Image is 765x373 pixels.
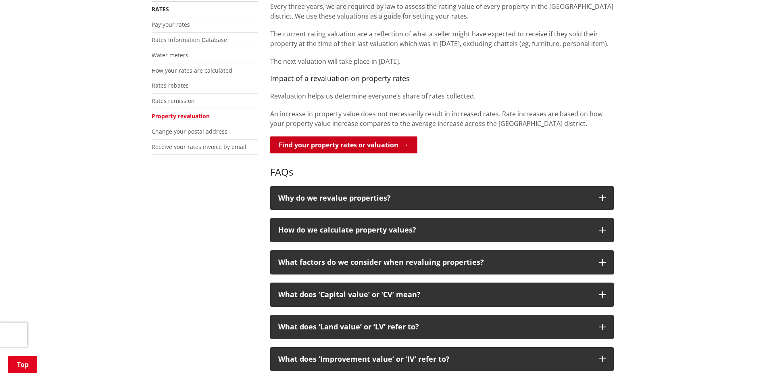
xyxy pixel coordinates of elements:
[270,2,614,21] p: Every three years, we are required by law to assess the rating value of every property in the [GE...
[152,36,227,44] a: Rates Information Database
[270,250,614,275] button: What factors do we consider when revaluing properties?
[278,226,591,234] p: How do we calculate property values?
[278,355,591,363] p: What does ‘Improvement value’ or ‘IV’ refer to?
[270,315,614,339] button: What does ‘Land value’ or ‘LV’ refer to?
[270,186,614,210] button: Why do we revalue properties?
[152,112,210,120] a: Property revaluation
[152,21,190,28] a: Pay your rates
[270,91,614,101] p: Revaluation helps us determine everyone’s share of rates collected.
[270,136,417,153] a: Find your property rates or valuation
[278,194,591,202] p: Why do we revalue properties?
[8,356,37,373] a: Top
[152,51,188,59] a: Water meters
[270,283,614,307] button: What does ‘Capital value’ or ‘CV’ mean?
[278,291,591,299] p: What does ‘Capital value’ or ‘CV’ mean?
[270,155,614,178] h3: FAQs
[152,67,232,74] a: How your rates are calculated
[152,128,227,135] a: Change your postal address
[270,57,614,66] p: The next valuation will take place in [DATE].
[278,258,591,266] p: What factors do we consider when revaluing properties?
[278,323,591,331] p: What does ‘Land value’ or ‘LV’ refer to?
[270,347,614,371] button: What does ‘Improvement value’ or ‘IV’ refer to?
[152,5,169,13] a: Rates
[270,109,614,128] p: An increase in property value does not necessarily result in increased rates. Rate increases are ...
[152,82,189,89] a: Rates rebates
[270,218,614,242] button: How do we calculate property values?
[728,339,757,368] iframe: Messenger Launcher
[152,97,195,105] a: Rates remission
[270,29,614,48] p: The current rating valuation are a reflection of what a seller might have expected to receive if ...
[270,74,614,83] h4: Impact of a revaluation on property rates
[152,143,246,151] a: Receive your rates invoice by email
